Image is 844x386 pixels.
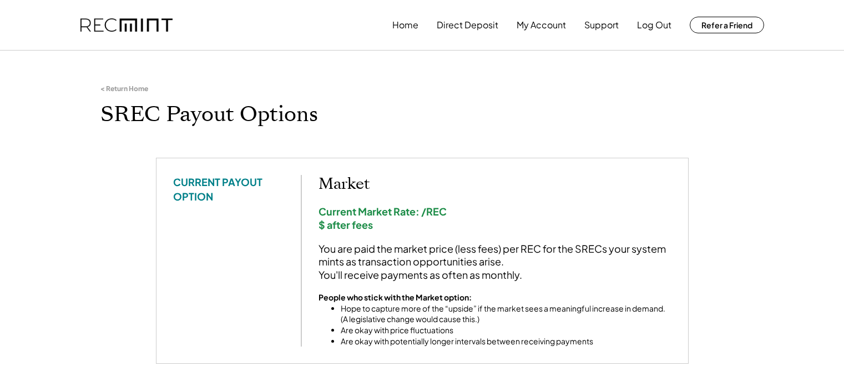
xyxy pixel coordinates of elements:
div: < Return Home [100,84,148,93]
button: Support [584,14,619,36]
li: Are okay with potentially longer intervals between receiving payments [341,336,671,347]
h1: SREC Payout Options [100,102,744,128]
h2: Market [319,175,671,194]
li: Hope to capture more of the “upside” if the market sees a meaningful increase in demand. (A legis... [341,303,671,325]
img: recmint-logotype%403x.png [80,18,173,32]
strong: People who stick with the Market option: [319,292,472,302]
button: My Account [517,14,566,36]
button: Log Out [637,14,671,36]
div: CURRENT PAYOUT OPTION [173,175,284,203]
button: Direct Deposit [437,14,498,36]
button: Home [392,14,418,36]
div: Current Market Rate: /REC $ after fees [319,205,671,231]
button: Refer a Friend [690,17,764,33]
li: Are okay with price fluctuations [341,325,671,336]
div: You are paid the market price (less fees) per REC for the SRECs your system mints as transaction ... [319,242,671,281]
